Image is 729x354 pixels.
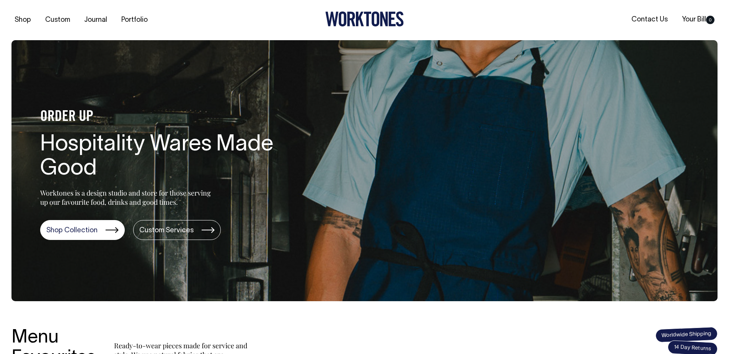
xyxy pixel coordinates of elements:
span: Worldwide Shipping [655,326,718,343]
h1: Hospitality Wares Made Good [40,133,285,182]
a: Custom Services [133,220,221,240]
a: Contact Us [628,13,671,26]
h4: ORDER UP [40,109,285,125]
a: Journal [81,14,110,26]
a: Shop Collection [40,220,125,240]
a: Shop [11,14,34,26]
span: 0 [706,16,714,24]
a: Custom [42,14,73,26]
a: Your Bill0 [679,13,718,26]
p: Worktones is a design studio and store for those serving up our favourite food, drinks and good t... [40,188,214,207]
a: Portfolio [118,14,151,26]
